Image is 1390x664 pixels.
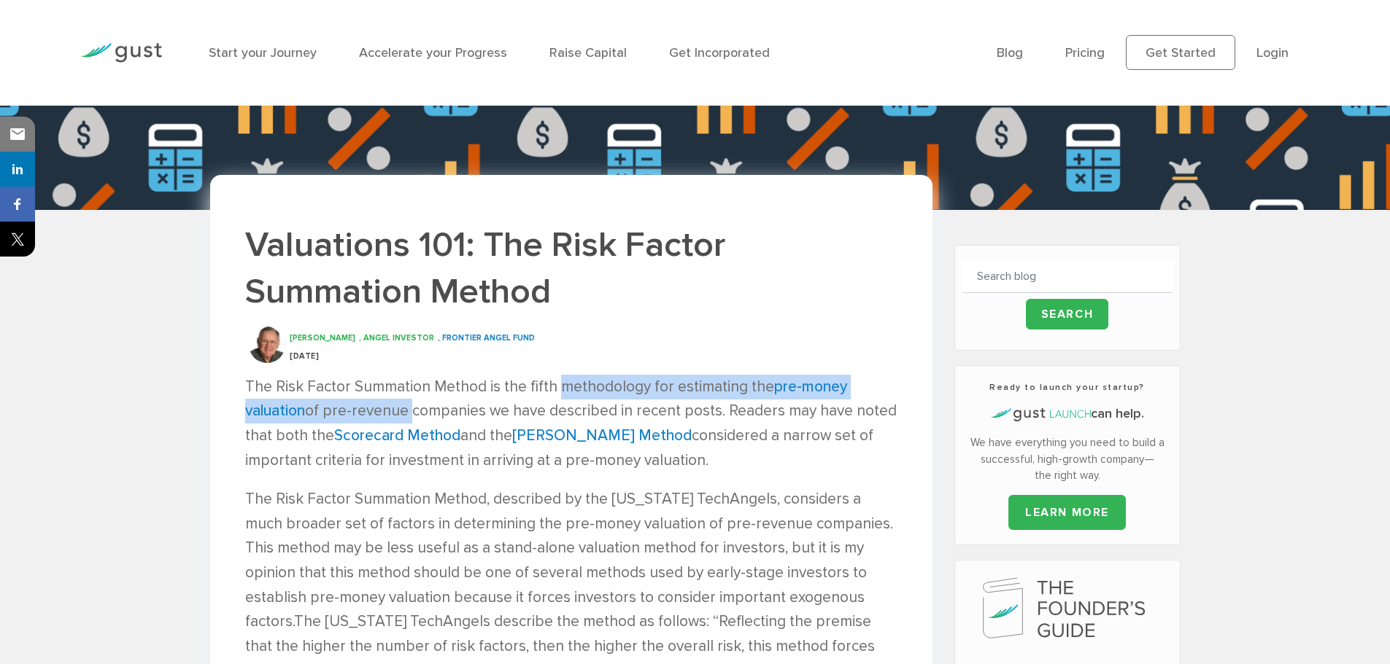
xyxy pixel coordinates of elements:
span: [DATE] [290,351,319,361]
p: We have everything you need to build a successful, high-growth company—the right way. [962,434,1173,484]
a: Pricing [1065,45,1105,60]
a: pre-money valuation [245,378,847,421]
span: , Angel Investor [359,333,434,343]
a: Blog [997,45,1023,60]
h3: Ready to launch your startup? [962,380,1173,394]
input: Search blog [962,260,1173,293]
a: Get Started [1126,35,1235,70]
a: LEARN MORE [1008,495,1126,530]
span: [PERSON_NAME] [290,333,355,343]
a: Login [1256,45,1289,60]
img: Bill Payne [249,327,285,363]
a: Get Incorporated [669,45,770,60]
p: The Risk Factor Summation Method is the fifth methodology for estimating the of pre-revenue compa... [245,375,897,472]
span: , Frontier Angel Fund [438,333,535,343]
input: Search [1026,299,1109,329]
a: Start your Journey [209,45,317,60]
h1: Valuations 101: The Risk Factor Summation Method [245,222,897,315]
a: Raise Capital [549,45,627,60]
h4: can help. [962,405,1173,423]
a: Scorecard Method [334,426,460,445]
a: Accelerate your Progress [359,45,507,60]
a: [PERSON_NAME] Method [512,426,692,445]
img: Gust Logo [80,43,162,63]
